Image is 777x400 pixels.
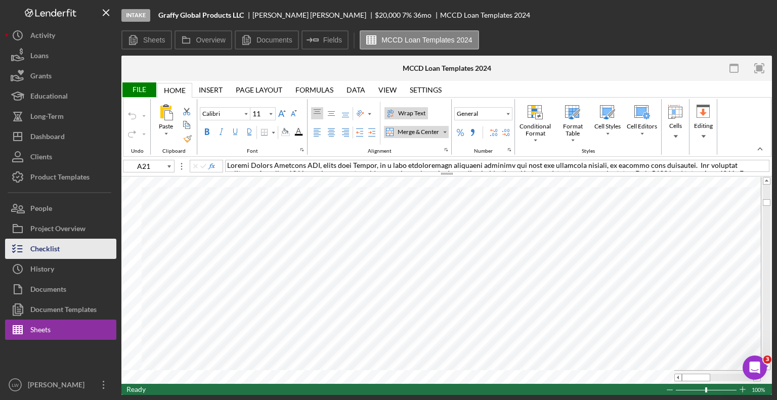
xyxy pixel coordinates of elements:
[366,126,378,139] div: Increase Indent
[325,107,337,119] label: Middle Align
[5,106,116,126] button: Long-Term
[199,86,223,94] div: Insert
[375,11,401,19] span: $20,000
[308,99,452,155] div: Alignment
[471,148,495,154] div: Number
[160,148,188,154] div: Clipboard
[30,259,54,282] div: History
[555,122,590,138] div: Format Table
[229,126,241,138] label: Underline
[743,355,767,380] iframe: Intercom live chat
[384,126,441,138] div: Merge & Center
[579,148,597,154] div: Styles
[705,387,707,392] div: Zoom
[5,218,116,239] a: Project Overview
[123,99,151,155] div: Undo
[592,102,623,142] div: Cell Styles
[30,126,65,149] div: Dashboard
[667,121,684,130] div: Cells
[175,30,232,50] button: Overview
[30,106,64,129] div: Long-Term
[624,102,660,142] div: Cell Editors
[378,86,397,94] div: View
[410,86,442,94] div: Settings
[153,102,179,142] div: Paste All
[413,11,431,19] div: 36 mo
[292,126,305,138] div: Font Color
[5,126,116,147] button: Dashboard
[30,167,90,190] div: Product Templates
[455,109,480,118] div: General
[229,82,289,97] div: Page Layout
[662,102,688,142] div: Cells
[215,126,227,138] label: Italic
[354,108,373,120] div: Orientation
[5,299,116,320] button: Document Templates
[30,46,49,68] div: Loans
[157,83,192,98] div: Home
[30,320,51,342] div: Sheets
[752,384,767,395] span: 100%
[5,259,116,279] button: History
[365,148,394,154] div: Alignment
[258,126,277,139] div: Border
[121,82,156,97] div: File
[372,82,403,97] div: View
[30,86,68,109] div: Educational
[454,107,512,120] button: General
[207,162,215,170] button: Insert Function
[5,375,116,395] button: LW[PERSON_NAME]
[675,384,739,395] div: Zoom
[396,109,427,118] div: Wrap Text
[30,279,66,302] div: Documents
[30,198,52,221] div: People
[505,146,513,154] div: indicatorNumbers
[403,82,448,97] div: Settings
[126,384,146,395] div: In Ready mode
[325,126,337,139] label: Center Align
[5,46,116,66] button: Loans
[5,66,116,86] button: Grants
[200,107,250,120] div: Font Family
[30,299,97,322] div: Document Templates
[276,107,288,119] div: Increase Font Size
[30,25,55,48] div: Activity
[5,86,116,106] button: Educational
[25,375,91,397] div: [PERSON_NAME]
[403,64,491,72] div: MCCD Loan Templates 2024
[30,147,52,169] div: Clients
[554,102,591,144] div: Format Table
[250,107,276,120] div: Font Size
[243,126,255,138] label: Double Underline
[625,122,659,131] div: Cell Editors
[339,126,352,139] label: Right Align
[339,107,352,119] label: Bottom Align
[454,107,512,120] div: Number Format
[5,25,116,46] button: Activity
[5,239,116,259] a: Checklist
[288,107,300,119] div: Decrease Font Size
[126,385,146,393] span: Ready
[158,11,244,19] b: Graffy Global Products LLC
[384,107,428,119] label: Wrap Text
[121,9,150,22] div: Intake
[5,279,116,299] a: Documents
[12,382,19,388] text: LW
[197,99,308,155] div: Font
[340,82,372,97] div: Data
[384,126,449,138] div: Merge & Center
[396,127,441,137] div: Merge & Center
[196,36,226,44] label: Overview
[440,11,530,19] div: MCCD Loan Templates 2024
[5,167,116,187] button: Product Templates
[354,126,366,139] div: Decrease Indent
[690,102,716,142] div: Editing
[289,82,340,97] div: Formulas
[298,146,306,154] div: indicatorFonts
[692,121,715,130] div: Editing
[5,320,116,340] button: Sheets
[763,355,771,364] span: 3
